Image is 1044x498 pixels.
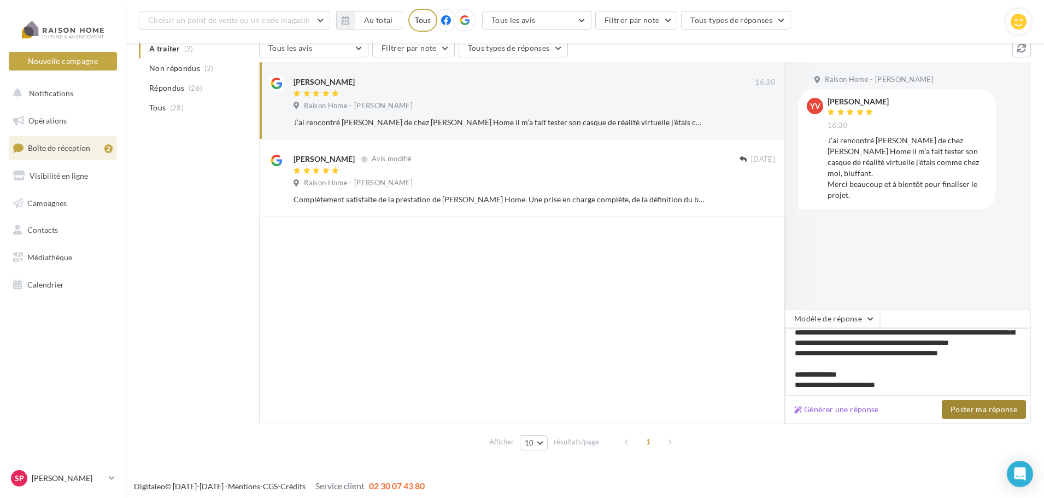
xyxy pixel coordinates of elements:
[7,273,119,296] a: Calendrier
[355,11,402,30] button: Au total
[751,155,775,165] span: [DATE]
[148,15,310,25] span: Choisir un point de vente ou un code magasin
[369,481,425,491] span: 02 30 07 43 80
[30,171,88,180] span: Visibilité en ligne
[640,433,657,450] span: 1
[7,246,119,269] a: Médiathèque
[294,194,704,205] div: Complètement satisfaite de la prestation de [PERSON_NAME] Home. Une prise en charge complète, de ...
[280,482,306,491] a: Crédits
[408,9,437,32] div: Tous
[268,43,313,52] span: Tous les avis
[828,98,889,106] div: [PERSON_NAME]
[7,219,119,242] a: Contacts
[372,39,455,57] button: Filtrer par note
[7,165,119,188] a: Visibilité en ligne
[7,136,119,160] a: Boîte de réception2
[304,101,413,111] span: Raison Home - [PERSON_NAME]
[785,309,880,328] button: Modèle de réponse
[828,121,848,131] span: 16:30
[336,11,402,30] button: Au total
[7,109,119,132] a: Opérations
[681,11,790,30] button: Tous types de réponses
[29,89,73,98] span: Notifications
[228,482,260,491] a: Mentions
[825,75,934,85] span: Raison Home - [PERSON_NAME]
[491,15,536,25] span: Tous les avis
[139,11,330,30] button: Choisir un point de vente ou un code magasin
[27,253,72,262] span: Médiathèque
[7,192,119,215] a: Campagnes
[294,117,704,128] div: J’ai rencontré [PERSON_NAME] de chez [PERSON_NAME] Home il m’a fait tester son casque de réalité ...
[149,83,185,93] span: Répondus
[15,473,24,484] span: Sp
[459,39,568,57] button: Tous types de réponses
[489,437,514,447] span: Afficher
[263,482,278,491] a: CGS
[482,11,591,30] button: Tous les avis
[1007,461,1033,487] div: Open Intercom Messenger
[525,438,534,447] span: 10
[27,198,67,207] span: Campagnes
[259,39,368,57] button: Tous les avis
[520,435,548,450] button: 10
[134,482,165,491] a: Digitaleo
[28,143,90,153] span: Boîte de réception
[755,78,775,87] span: 16:30
[372,155,412,163] span: Avis modifié
[27,280,64,289] span: Calendrier
[149,63,200,74] span: Non répondus
[468,43,550,52] span: Tous types de réponses
[315,481,365,491] span: Service client
[554,437,599,447] span: résultats/page
[170,103,184,112] span: (28)
[27,225,58,235] span: Contacts
[104,144,113,153] div: 2
[204,64,214,73] span: (2)
[149,102,166,113] span: Tous
[28,116,67,125] span: Opérations
[790,403,883,416] button: Générer une réponse
[7,82,115,105] button: Notifications
[134,482,425,491] span: © [DATE]-[DATE] - - -
[9,52,117,71] button: Nouvelle campagne
[9,468,117,489] a: Sp [PERSON_NAME]
[32,473,104,484] p: [PERSON_NAME]
[595,11,678,30] button: Filtrer par note
[810,101,820,112] span: YV
[189,84,202,92] span: (26)
[294,77,355,87] div: [PERSON_NAME]
[304,178,413,188] span: Raison Home - [PERSON_NAME]
[294,154,355,165] div: [PERSON_NAME]
[942,400,1026,419] button: Poster ma réponse
[828,135,987,201] div: J’ai rencontré [PERSON_NAME] de chez [PERSON_NAME] Home il m’a fait tester son casque de réalité ...
[690,15,772,25] span: Tous types de réponses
